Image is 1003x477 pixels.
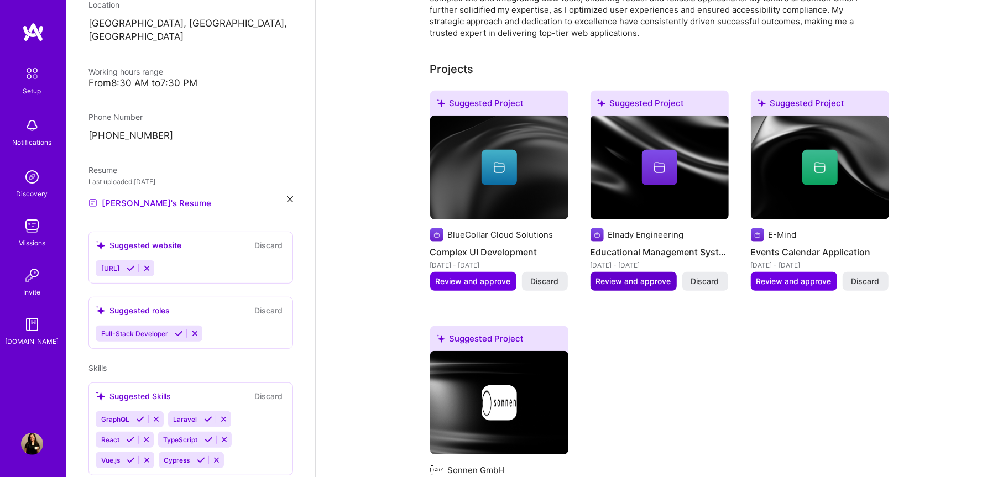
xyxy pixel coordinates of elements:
i: icon SuggestedTeams [96,240,105,250]
i: Reject [152,415,160,423]
i: Accept [204,415,212,423]
div: Notifications [13,137,52,148]
div: Missions [19,237,46,249]
button: Review and approve [591,272,677,291]
i: Accept [136,415,144,423]
i: icon SuggestedTeams [597,99,605,107]
div: Suggested Project [751,91,889,120]
a: [PERSON_NAME]'s Resume [88,196,211,209]
i: Accept [126,436,134,444]
button: Discard [251,390,286,402]
img: User Avatar [21,433,43,455]
span: Phone Number [88,112,143,122]
div: Add projects you've worked on [430,61,474,77]
div: Projects [430,61,474,77]
img: Company logo [591,228,604,242]
span: Review and approve [436,276,511,287]
i: icon SuggestedTeams [96,306,105,315]
span: Resume [88,165,117,175]
div: Suggested Project [430,326,568,355]
img: Resume [88,198,97,207]
div: Sonnen GmbH [448,464,505,476]
div: Suggested Project [430,91,568,120]
span: GraphQL [101,415,129,423]
i: Reject [143,456,151,464]
button: Discard [843,272,889,291]
i: icon Close [287,196,293,202]
i: icon SuggestedTeams [758,99,766,107]
button: Discard [522,272,568,291]
h4: Events Calendar Application [751,245,889,259]
span: Discard [691,276,719,287]
span: Vue.js [101,456,120,464]
div: [DOMAIN_NAME] [6,336,59,347]
span: React [101,436,119,444]
img: teamwork [21,215,43,237]
img: setup [20,62,44,85]
i: Reject [220,415,228,423]
p: [GEOGRAPHIC_DATA], [GEOGRAPHIC_DATA], [GEOGRAPHIC_DATA] [88,17,293,44]
button: Review and approve [430,272,516,291]
img: cover [430,351,568,455]
img: cover [591,116,729,219]
img: discovery [21,166,43,188]
span: Discard [531,276,559,287]
img: logo [22,22,44,42]
img: guide book [21,313,43,336]
div: [DATE] - [DATE] [430,259,568,271]
button: Discard [682,272,728,291]
button: Review and approve [751,272,837,291]
i: Accept [127,456,135,464]
i: Reject [142,436,150,444]
span: Discard [851,276,880,287]
span: [URL] [101,264,120,272]
button: Discard [251,239,286,251]
div: [DATE] - [DATE] [751,259,889,271]
i: Accept [175,329,183,338]
i: Reject [143,264,151,272]
img: Company logo [430,228,443,242]
span: Cypress [164,456,190,464]
span: Skills [88,363,107,373]
div: Last uploaded: [DATE] [88,176,293,187]
h4: Educational Management System Development [591,245,729,259]
span: Review and approve [596,276,671,287]
i: Accept [197,456,205,464]
span: Review and approve [756,276,832,287]
div: BlueCollar Cloud Solutions [448,229,553,240]
div: Setup [23,85,41,97]
div: [DATE] - [DATE] [591,259,729,271]
h4: Complex UI Development [430,245,568,259]
span: Laravel [174,415,197,423]
div: Suggested Project [591,91,729,120]
i: icon SuggestedTeams [437,99,445,107]
div: Suggested Skills [96,390,171,402]
i: Accept [127,264,135,272]
div: Elnady Engineering [608,229,684,240]
i: Accept [205,436,213,444]
i: Reject [220,436,228,444]
div: From 8:30 AM to 7:30 PM [88,77,293,89]
img: cover [430,116,568,219]
a: User Avatar [18,433,46,455]
span: Working hours range [88,67,163,76]
div: E-Mind [769,229,797,240]
img: Company logo [751,228,764,242]
div: Suggested website [96,239,181,251]
p: [PHONE_NUMBER] [88,129,293,143]
div: Discovery [17,188,48,200]
i: Reject [191,329,199,338]
i: icon SuggestedTeams [96,391,105,401]
div: Suggested roles [96,305,170,316]
span: Full-Stack Developer [101,329,168,338]
img: Company logo [430,463,443,476]
img: bell [21,114,43,137]
img: Company logo [482,385,517,421]
i: icon SuggestedTeams [437,334,445,343]
div: Invite [24,286,41,298]
button: Discard [251,304,286,317]
i: Reject [212,456,221,464]
span: TypeScript [164,436,198,444]
img: Invite [21,264,43,286]
img: cover [751,116,889,219]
